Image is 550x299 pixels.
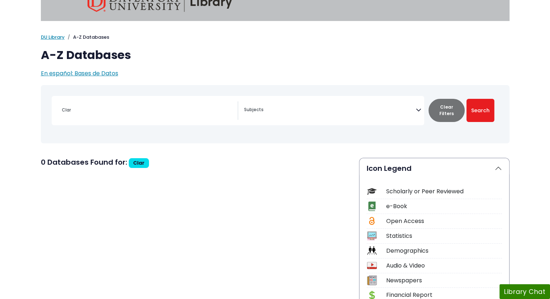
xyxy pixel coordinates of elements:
[41,157,127,167] span: 0 Databases Found for:
[41,34,65,41] a: DU Library
[367,246,377,256] img: Icon Demographics
[386,202,502,211] div: e-Book
[429,99,465,122] button: Clear Filters
[386,232,502,240] div: Statistics
[466,99,494,122] button: Submit for Search Results
[367,186,377,196] img: Icon Scholarly or Peer Reviewed
[367,261,377,270] img: Icon Audio & Video
[41,34,510,41] nav: breadcrumb
[65,34,109,41] li: A-Z Databases
[367,231,377,241] img: Icon Statistics
[367,201,377,211] img: Icon e-Book
[359,158,509,178] button: Icon Legend
[41,85,510,143] nav: Search filters
[386,217,502,226] div: Open Access
[386,261,502,270] div: Audio & Video
[386,247,502,255] div: Demographics
[244,108,416,113] textarea: Search
[367,216,376,226] img: Icon Open Access
[41,69,118,77] a: En español: Bases de Datos
[499,284,550,299] button: Library Chat
[386,187,502,196] div: Scholarly or Peer Reviewed
[133,159,145,167] span: Clar
[367,275,377,285] img: Icon Newspapers
[57,105,238,115] input: Search database by title or keyword
[386,276,502,285] div: Newspapers
[41,48,510,62] h1: A-Z Databases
